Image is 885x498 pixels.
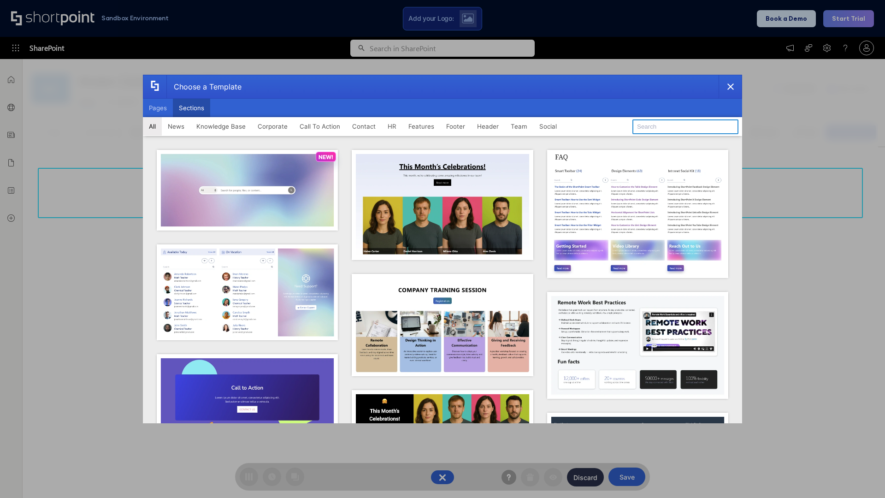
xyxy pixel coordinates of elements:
[294,117,346,136] button: Call To Action
[143,99,173,117] button: Pages
[471,117,505,136] button: Header
[190,117,252,136] button: Knowledge Base
[319,154,333,160] p: NEW!
[143,117,162,136] button: All
[166,75,242,98] div: Choose a Template
[533,117,563,136] button: Social
[402,117,440,136] button: Features
[632,119,738,134] input: Search
[346,117,382,136] button: Contact
[252,117,294,136] button: Corporate
[382,117,402,136] button: HR
[162,117,190,136] button: News
[440,117,471,136] button: Footer
[505,117,533,136] button: Team
[143,75,742,423] div: template selector
[839,454,885,498] iframe: Chat Widget
[173,99,210,117] button: Sections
